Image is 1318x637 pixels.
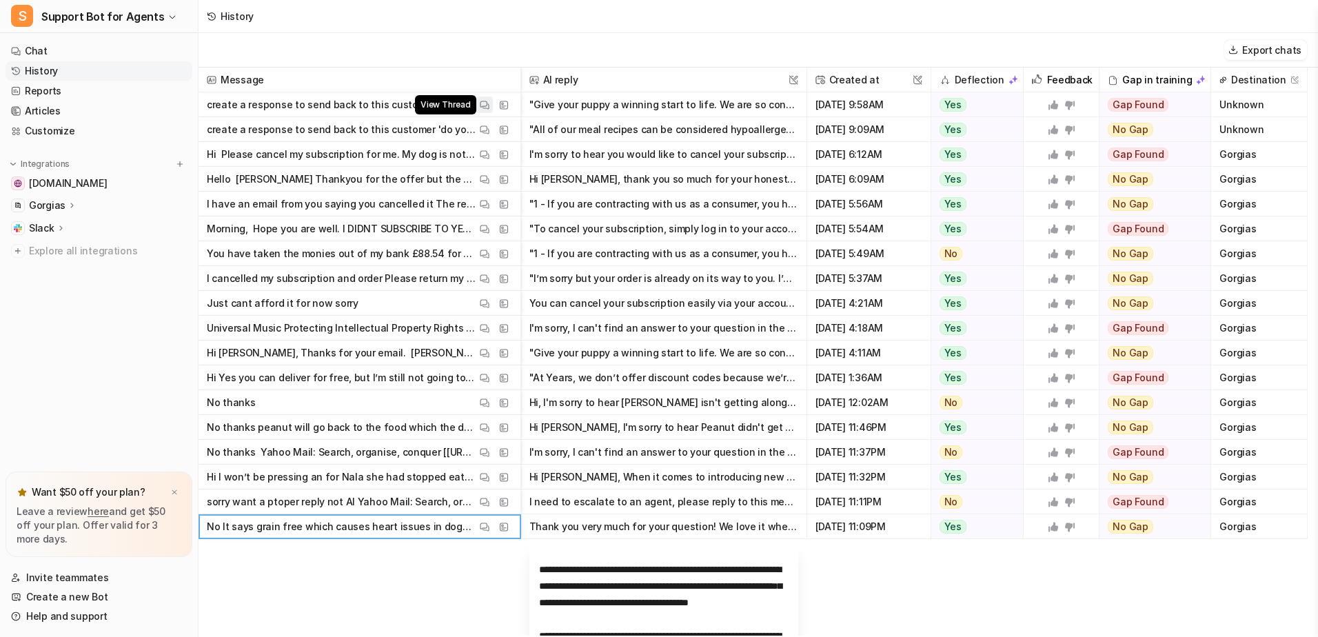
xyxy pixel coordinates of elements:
[207,341,476,365] p: Hi [PERSON_NAME], Thanks for your email. [PERSON_NAME] loves the food. It really does look and sm...
[6,121,192,141] a: Customize
[175,159,185,169] img: menu_add.svg
[1217,192,1301,216] span: Gorgias
[1099,465,1202,489] button: No Gap
[29,240,187,262] span: Explore all integrations
[207,291,358,316] p: Just cant afford it for now sorry
[813,216,925,241] span: [DATE] 5:54AM
[529,514,798,539] button: Thank you very much for your question! We love it when dog owners are so invested in the best for...
[17,505,181,546] p: Leave a review and get $50 off your plan. Offer valid for 3 more days.
[17,487,28,498] img: star
[1099,266,1202,291] button: No Gap
[32,485,145,499] p: Want $50 off your plan?
[1108,396,1153,410] span: No Gap
[931,92,1016,117] button: Yes
[1099,92,1202,117] button: Gap Found
[813,266,925,291] span: [DATE] 5:37AM
[931,216,1016,241] button: Yes
[813,192,925,216] span: [DATE] 5:56AM
[1099,489,1202,514] button: Gap Found
[813,390,925,415] span: [DATE] 12:02AM
[940,470,966,484] span: Yes
[1108,197,1153,211] span: No Gap
[931,489,1016,514] button: No
[1108,520,1153,534] span: No Gap
[207,216,476,241] p: Morning, Hope you are well. I DIDNT SUBSCRIBE TO YEARS AS I ONLY ORDERED A TESTER FOR MY 2 DOGGIE...
[207,365,476,390] p: Hi Yes you can deliver for free, but I’m still not going to be able to afford it when it comes to...
[931,291,1016,316] button: Yes
[21,159,70,170] p: Integrations
[940,172,966,186] span: Yes
[529,341,798,365] button: "Give your puppy a winning start to life. We are so confident your puppy will love Years that we ...
[940,197,966,211] span: Yes
[1217,142,1301,167] span: Gorgias
[940,247,963,261] span: No
[1217,415,1301,440] span: Gorgias
[6,101,192,121] a: Articles
[1108,321,1168,335] span: Gap Found
[207,514,476,539] p: No It says grain free which causes heart issues in dogs. Ive had my dog on grain free and now dhe...
[813,167,925,192] span: [DATE] 6:09AM
[940,123,966,136] span: Yes
[813,341,925,365] span: [DATE] 4:11AM
[813,291,925,316] span: [DATE] 4:21AM
[931,316,1016,341] button: Yes
[940,371,966,385] span: Yes
[931,142,1016,167] button: Yes
[1108,123,1153,136] span: No Gap
[1099,117,1202,142] button: No Gap
[529,192,798,216] button: "1 - If you are contracting with us as a consumer, you have the right to cancel your initial orde...
[931,514,1016,539] button: Yes
[1217,216,1301,241] span: Gorgias
[1217,68,1301,92] span: Destination
[813,92,925,117] span: [DATE] 9:58AM
[940,296,966,310] span: Yes
[931,117,1016,142] button: Yes
[1217,241,1301,266] span: Gorgias
[940,148,966,161] span: Yes
[931,390,1016,415] button: No
[1108,222,1168,236] span: Gap Found
[6,61,192,81] a: History
[940,445,963,459] span: No
[207,415,476,440] p: No thanks peanut will go back to the food which the dog likes Yahoo Mail: Search, organise, conqu...
[204,68,515,92] span: Message
[207,192,476,216] p: I have an email from you saying you cancelled it The reason being my dog is not eating it may due...
[940,346,966,360] span: Yes
[1108,172,1153,186] span: No Gap
[1099,390,1202,415] button: No Gap
[813,142,925,167] span: [DATE] 6:12AM
[14,201,22,210] img: Gorgias
[529,316,798,341] button: I'm sorry, I can't find an answer to your question in the current documentation. Please rephrase ...
[527,68,801,92] span: AI reply
[931,465,1016,489] button: Yes
[940,222,966,236] span: Yes
[6,81,192,101] a: Reports
[813,489,925,514] span: [DATE] 11:11PM
[529,266,798,291] button: "I’m sorry but your order is already on its way to you. I’m sure you can appreciate that your ord...
[1217,514,1301,539] span: Gorgias
[529,142,798,167] button: I'm sorry to hear you would like to cancel your subscription with us! 😞 I can confirm that your s...
[1099,316,1202,341] button: Gap Found
[1108,470,1153,484] span: No Gap
[1108,495,1168,509] span: Gap Found
[1108,148,1168,161] span: Gap Found
[931,341,1016,365] button: Yes
[1217,390,1301,415] span: Gorgias
[170,488,179,497] img: x
[940,495,963,509] span: No
[813,117,925,142] span: [DATE] 9:09AM
[529,241,798,266] button: "1 - If you are contracting with us as a consumer, you have the right to cancel your initial orde...
[1108,272,1153,285] span: No Gap
[11,244,25,258] img: explore all integrations
[11,5,33,27] span: S
[529,291,798,316] button: You can cancel your subscription easily via your account dashboard. Simply log in, select **Stop ...
[529,216,798,241] button: "To cancel your subscription, simply log in to your account and head to the 'Subscription' sectio...
[1217,341,1301,365] span: Gorgias
[207,316,476,341] p: Universal Music Protecting Intellectual Property Rights Date Sent: [DATE] COPYRIGHT INFRINGEMENT ...
[813,365,925,390] span: [DATE] 1:36AM
[940,321,966,335] span: Yes
[529,390,798,415] button: Hi, I'm sorry to hear [PERSON_NAME] isn't getting along with our food. Every dog is different and...
[1108,247,1153,261] span: No Gap
[207,390,255,415] p: No thanks
[931,440,1016,465] button: No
